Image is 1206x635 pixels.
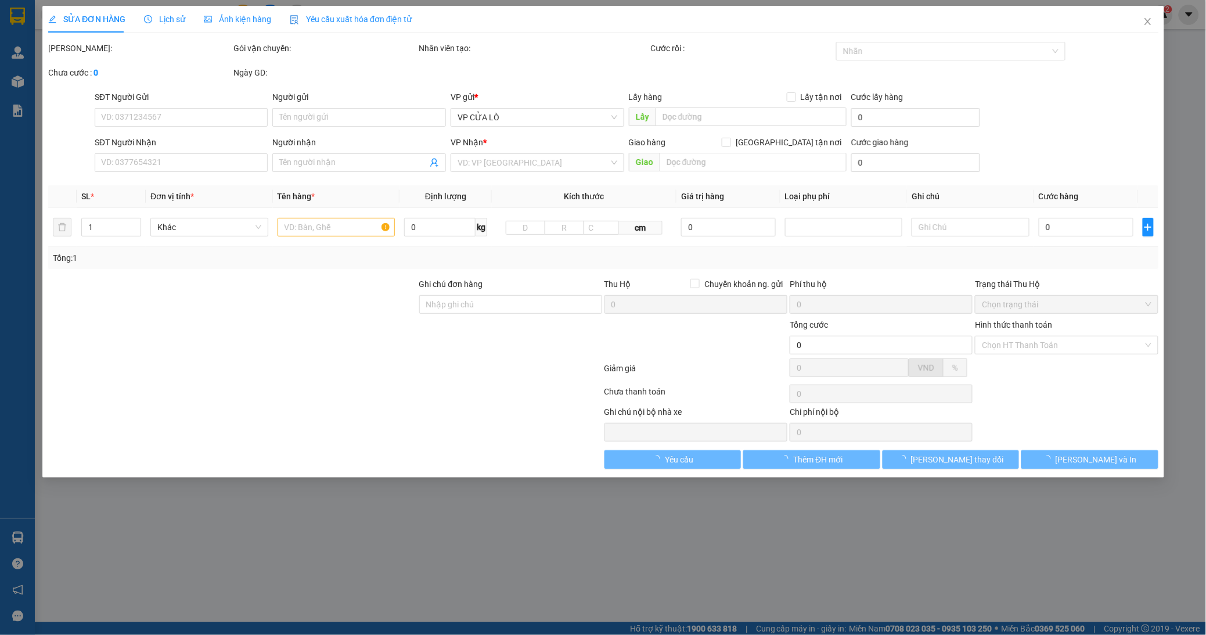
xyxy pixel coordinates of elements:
[272,91,446,103] div: Người gửi
[743,450,880,469] button: Thêm ĐH mới
[419,279,483,289] label: Ghi chú đơn hàng
[851,153,980,172] input: Cước giao hàng
[604,279,631,289] span: Thu Hộ
[604,450,741,469] button: Yêu cầu
[506,221,545,235] input: D
[1143,17,1152,26] span: close
[851,92,903,102] label: Cước lấy hàng
[48,15,125,24] span: SỬA ĐƠN HÀNG
[659,153,846,171] input: Dọc đường
[233,66,416,79] div: Ngày GD:
[204,15,212,23] span: picture
[48,15,56,23] span: edit
[419,42,648,55] div: Nhân viên tạo:
[790,278,973,295] div: Phí thu hộ
[584,221,619,235] input: C
[95,91,268,103] div: SĐT Người Gửi
[790,406,973,423] div: Chi phí nội bộ
[272,136,446,149] div: Người nhận
[277,218,395,236] input: VD: Bàn, Ghế
[425,192,466,201] span: Định lượng
[419,295,602,314] input: Ghi chú đơn hàng
[290,15,412,24] span: Yêu cầu xuất hóa đơn điện tử
[603,362,788,382] div: Giảm giá
[233,42,416,55] div: Gói vận chuyển:
[851,138,909,147] label: Cước giao hàng
[1021,450,1158,469] button: [PERSON_NAME] và In
[458,109,617,126] span: VP CỬA LÒ
[907,185,1034,208] th: Ghi chú
[290,15,299,24] img: icon
[144,15,185,24] span: Lịch sử
[700,278,787,290] span: Chuyển khoản ng. gửi
[53,218,71,236] button: delete
[796,91,847,103] span: Lấy tận nơi
[628,153,659,171] span: Giao
[882,450,1018,469] button: [PERSON_NAME] thay đổi
[910,453,1003,466] span: [PERSON_NAME] thay đổi
[975,320,1052,329] label: Hình thức thanh toán
[277,192,315,201] span: Tên hàng
[48,42,231,55] div: [PERSON_NAME]:
[898,455,910,463] span: loading
[430,158,439,167] span: user-add
[780,455,793,463] span: loading
[650,42,833,55] div: Cước rồi :
[652,455,665,463] span: loading
[150,192,194,201] span: Đơn vị tính
[144,15,152,23] span: clock-circle
[1056,453,1137,466] span: [PERSON_NAME] và In
[1142,218,1153,236] button: plus
[780,185,907,208] th: Loại phụ phí
[476,218,487,236] span: kg
[48,66,231,79] div: Chưa cước :
[628,92,662,102] span: Lấy hàng
[451,91,624,103] div: VP gửi
[564,192,604,201] span: Kích thước
[731,136,847,149] span: [GEOGRAPHIC_DATA] tận nơi
[1043,455,1056,463] span: loading
[604,406,787,423] div: Ghi chú nội bộ nhà xe
[851,108,980,127] input: Cước lấy hàng
[545,221,584,235] input: R
[918,363,934,372] span: VND
[912,218,1029,236] input: Ghi Chú
[81,192,90,201] span: SL
[1143,223,1153,232] span: plus
[619,221,663,235] span: cm
[93,68,98,77] b: 0
[95,136,268,149] div: SĐT Người Nhận
[451,138,483,147] span: VP Nhận
[1039,192,1079,201] span: Cước hàng
[790,320,828,329] span: Tổng cước
[982,296,1151,313] span: Chọn trạng thái
[628,138,665,147] span: Giao hàng
[665,453,693,466] span: Yêu cầu
[793,453,843,466] span: Thêm ĐH mới
[975,278,1158,290] div: Trạng thái Thu Hộ
[603,385,788,406] div: Chưa thanh toán
[952,363,958,372] span: %
[53,252,466,264] div: Tổng: 1
[204,15,271,24] span: Ảnh kiện hàng
[655,107,846,126] input: Dọc đường
[157,218,261,236] span: Khác
[681,192,724,201] span: Giá trị hàng
[628,107,655,126] span: Lấy
[1131,6,1164,38] button: Close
